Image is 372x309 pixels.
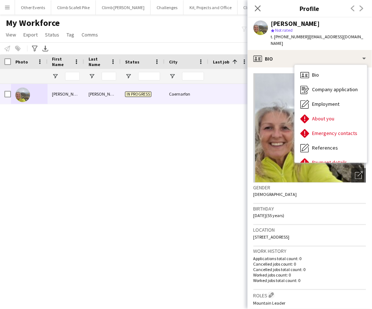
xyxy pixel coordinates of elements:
[41,44,50,53] app-action-btn: Export XLSX
[295,141,367,155] div: References
[23,31,38,38] span: Export
[295,68,367,82] div: Bio
[312,130,358,136] span: Emergency contacts
[3,30,19,39] a: View
[138,72,160,81] input: Status Filter Input
[182,72,204,81] input: City Filter Input
[312,72,319,78] span: Bio
[125,92,151,97] span: In progress
[271,34,309,39] span: t. [PHONE_NUMBER]
[125,59,139,65] span: Status
[253,205,366,212] h3: Birthday
[79,30,101,39] a: Comms
[45,31,59,38] span: Status
[52,56,71,67] span: First Name
[89,73,95,80] button: Open Filter Menu
[312,101,340,107] span: Employment
[248,4,372,13] h3: Profile
[312,115,335,122] span: About you
[6,31,16,38] span: View
[312,86,358,93] span: Company application
[165,84,208,104] div: Caernarfon
[253,278,366,283] p: Worked jobs total count: 0
[48,84,84,104] div: [PERSON_NAME]
[213,59,229,65] span: Last job
[253,234,290,240] span: [STREET_ADDRESS]
[20,30,41,39] a: Export
[312,144,338,151] span: References
[65,72,80,81] input: First Name Filter Input
[253,262,366,267] p: Cancelled jobs count: 0
[102,72,116,81] input: Last Name Filter Input
[96,0,151,15] button: Climb [PERSON_NAME]
[253,227,366,233] h3: Location
[253,192,297,197] span: [DEMOGRAPHIC_DATA]
[295,155,367,170] div: Payment details
[253,248,366,255] h3: Work history
[248,50,372,67] div: Bio
[295,97,367,112] div: Employment
[169,59,177,65] span: City
[253,291,366,299] h3: Roles
[275,27,293,33] span: Not rated
[15,0,51,15] button: Other Events
[151,0,184,15] button: Challenges
[89,56,108,67] span: Last Name
[30,44,39,53] app-action-btn: Advanced filters
[253,73,366,183] img: Crew avatar or photo
[6,18,60,28] span: My Workforce
[312,159,347,166] span: Payment details
[295,126,367,141] div: Emergency contacts
[51,0,96,15] button: Climb Scafell Pike
[42,30,62,39] a: Status
[67,31,74,38] span: Tag
[271,34,364,46] span: | [EMAIL_ADDRESS][DOMAIN_NAME]
[253,267,366,273] p: Cancelled jobs total count: 0
[64,30,77,39] a: Tag
[253,273,366,278] p: Worked jobs count: 0
[253,256,366,262] p: Applications total count: 0
[84,84,121,104] div: [PERSON_NAME]
[295,82,367,97] div: Company application
[238,0,279,15] button: Climb Snowdon
[253,301,286,306] span: Mountain Leader
[295,112,367,126] div: About you
[271,20,320,27] div: [PERSON_NAME]
[15,88,30,102] img: Nicola CARR
[169,73,176,80] button: Open Filter Menu
[184,0,238,15] button: Kit, Projects and Office
[352,168,366,183] div: Open photos pop-in
[15,59,28,65] span: Photo
[125,73,132,80] button: Open Filter Menu
[253,184,366,191] h3: Gender
[253,213,285,218] span: [DATE] (55 years)
[52,73,59,80] button: Open Filter Menu
[82,31,98,38] span: Comms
